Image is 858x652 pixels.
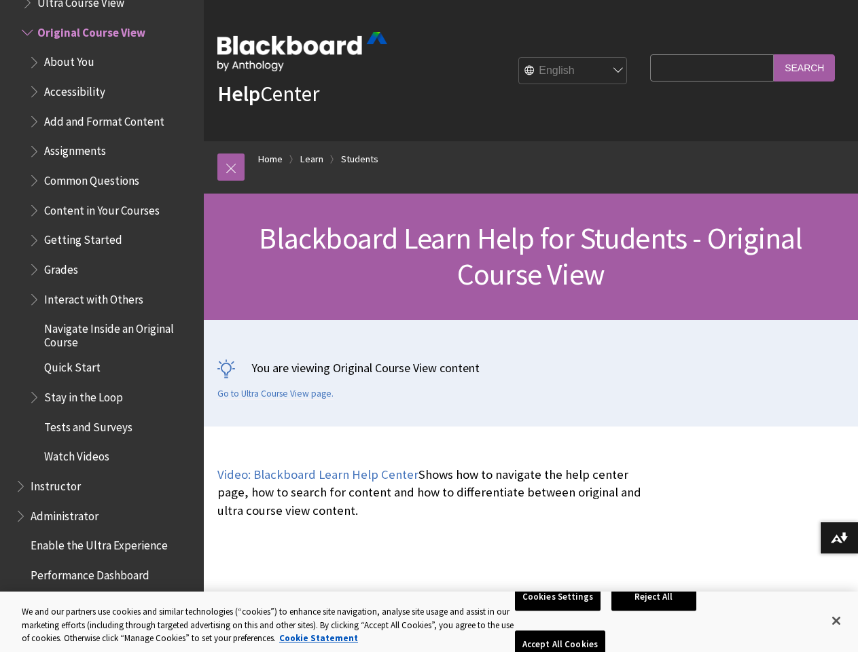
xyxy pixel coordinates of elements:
a: Video: Blackboard Learn Help Center [217,467,418,483]
span: Quick Start [44,357,101,375]
a: Home [258,151,283,168]
span: Stay in the Loop [44,386,123,404]
span: Watch Videos [44,446,109,464]
span: Instructor [31,475,81,493]
button: Close [821,606,851,636]
a: More information about your privacy, opens in a new tab [279,632,358,644]
input: Search [774,54,835,81]
div: We and our partners use cookies and similar technologies (“cookies”) to enhance site navigation, ... [22,605,515,645]
span: Assignments [44,140,106,158]
span: Grades [44,258,78,276]
button: Reject All [611,583,696,611]
strong: Help [217,80,260,107]
span: Content in Your Courses [44,199,160,217]
span: Accessibility [44,80,105,98]
a: Go to Ultra Course View page. [217,388,334,400]
span: Administrator [31,505,99,523]
span: Common Questions [44,169,139,187]
img: Blackboard by Anthology [217,32,387,71]
button: Cookies Settings [515,583,601,611]
span: Navigate Inside an Original Course [44,317,194,349]
span: Original Course View [37,21,145,39]
select: Site Language Selector [519,58,628,85]
a: Students [341,151,378,168]
span: Performance Dashboard [31,564,149,582]
p: You are viewing Original Course View content [217,359,844,376]
span: Enable the Ultra Experience [31,535,168,553]
span: About You [44,51,94,69]
span: Blackboard Learn Help for Students - Original Course View [259,219,802,293]
span: Tests and Surveys [44,416,132,434]
span: Add and Format Content [44,110,164,128]
span: Getting Started [44,229,122,247]
a: Learn [300,151,323,168]
p: Shows how to navigate the help center page, how to search for content and how to differentiate be... [217,466,643,520]
a: HelpCenter [217,80,319,107]
span: Interact with Others [44,288,143,306]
